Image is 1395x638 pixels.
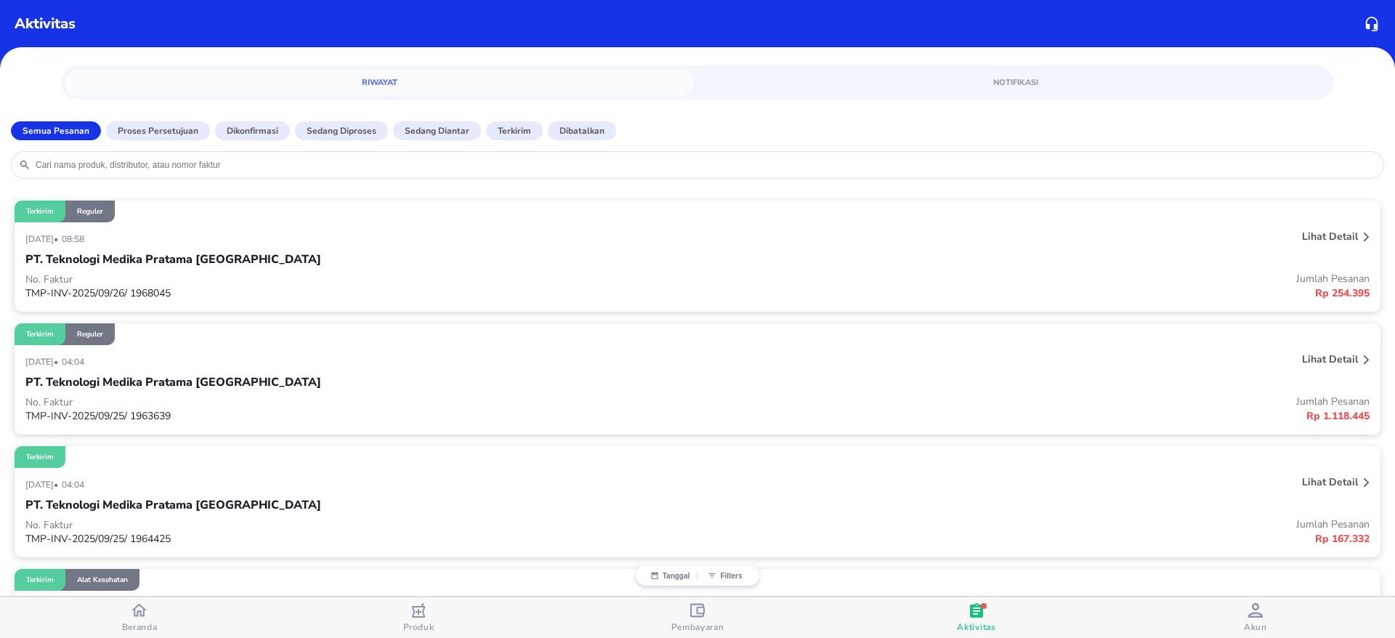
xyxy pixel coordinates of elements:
p: Jumlah Pesanan [697,517,1370,531]
p: Terkirim [26,329,54,339]
p: Reguler [77,206,103,217]
button: Akun [1116,597,1395,638]
button: Filters [697,571,752,580]
p: PT. Teknologi Medika Pratama [GEOGRAPHIC_DATA] [25,251,321,268]
p: Reguler [77,329,103,339]
p: TMP-INV-2025/09/25/ 1963639 [25,409,697,423]
button: Terkirim [486,121,543,140]
span: Pembayaran [671,621,724,633]
div: simple tabs [61,65,1334,96]
a: Notifikasi [702,70,1330,96]
button: Sedang diantar [393,121,481,140]
p: Terkirim [26,206,54,217]
p: 08:58 [62,233,88,245]
p: Dibatalkan [559,124,604,137]
p: Semua Pesanan [23,124,89,137]
p: Sedang diantar [405,124,469,137]
span: Riwayat [74,76,684,89]
p: Rp 167.332 [697,531,1370,546]
p: Lihat detail [1302,475,1358,489]
p: Aktivitas [15,13,76,35]
span: Produk [403,621,434,633]
p: Lihat detail [1302,352,1358,366]
p: No. Faktur [25,272,697,286]
span: Beranda [122,621,158,633]
p: Rp 254.395 [697,286,1370,301]
p: Jumlah Pesanan [697,272,1370,286]
p: [DATE] • [25,356,62,368]
button: Semua Pesanan [11,121,101,140]
p: PT. Teknologi Medika Pratama [GEOGRAPHIC_DATA] [25,496,321,514]
button: Produk [279,597,558,638]
p: 04:04 [62,479,88,490]
p: Rp 1.118.445 [697,408,1370,424]
p: 04:04 [62,356,88,368]
p: Jumlah Pesanan [697,395,1370,408]
button: Pembayaran [558,597,837,638]
p: Terkirim [498,124,531,137]
span: Akun [1244,621,1267,633]
input: Cari nama produk, distributor, atau nomor faktur [34,159,1376,171]
p: No. Faktur [25,395,697,409]
p: Terkirim [26,452,54,462]
p: No. Faktur [25,518,697,532]
button: Tanggal [643,571,697,580]
p: [DATE] • [25,479,62,490]
button: Proses Persetujuan [106,121,210,140]
p: PT. Teknologi Medika Pratama [GEOGRAPHIC_DATA] [25,373,321,391]
p: TMP-INV-2025/09/26/ 1968045 [25,286,697,300]
p: Lihat detail [1302,230,1358,243]
span: Aktivitas [957,621,995,633]
button: Aktivitas [837,597,1116,638]
span: Notifikasi [711,76,1321,89]
p: Sedang diproses [307,124,376,137]
p: Dikonfirmasi [227,124,278,137]
p: Proses Persetujuan [118,124,198,137]
button: Dikonfirmasi [215,121,290,140]
button: Dibatalkan [548,121,616,140]
button: Sedang diproses [295,121,388,140]
p: TMP-INV-2025/09/25/ 1964425 [25,532,697,546]
p: [DATE] • [25,233,62,245]
a: Riwayat [65,70,693,96]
